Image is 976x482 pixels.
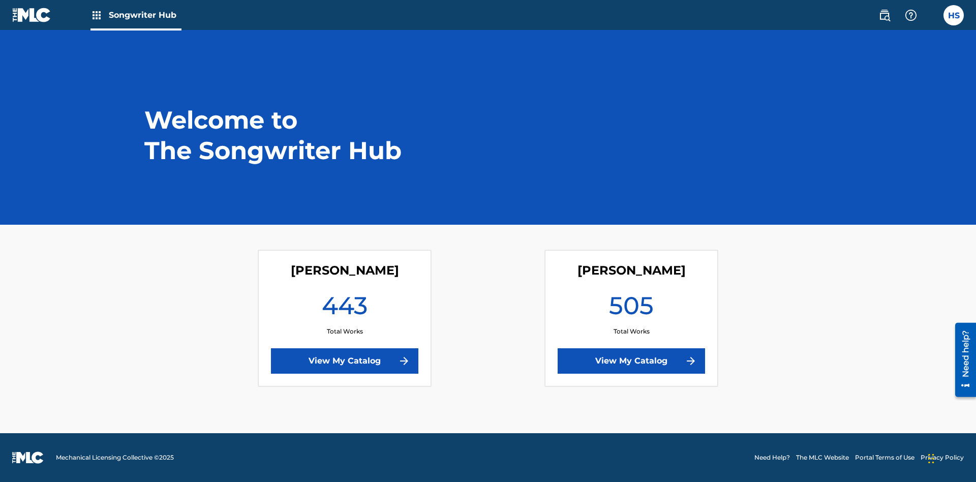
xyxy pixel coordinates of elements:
[901,5,921,25] div: Help
[874,5,895,25] a: Public Search
[271,348,418,374] a: View My Catalog
[905,9,917,21] img: help
[609,290,654,327] h1: 505
[921,453,964,462] a: Privacy Policy
[398,355,410,367] img: f7272a7cc735f4ea7f67.svg
[291,263,399,278] h4: Toby Songwriter
[12,451,44,464] img: logo
[12,8,51,22] img: MLC Logo
[90,9,103,21] img: Top Rightsholders
[685,355,697,367] img: f7272a7cc735f4ea7f67.svg
[109,9,181,21] span: Songwriter Hub
[322,290,368,327] h1: 443
[614,327,650,336] p: Total Works
[327,327,363,336] p: Total Works
[144,105,404,166] h1: Welcome to The Songwriter Hub
[943,5,964,25] div: User Menu
[754,453,790,462] a: Need Help?
[927,10,937,20] div: Notifications
[577,263,686,278] h4: Lorna Singerton
[928,443,934,474] div: Drag
[796,453,849,462] a: The MLC Website
[56,453,174,462] span: Mechanical Licensing Collective © 2025
[878,9,891,21] img: search
[558,348,705,374] a: View My Catalog
[948,319,976,402] iframe: Resource Center
[855,453,914,462] a: Portal Terms of Use
[925,433,976,482] iframe: Chat Widget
